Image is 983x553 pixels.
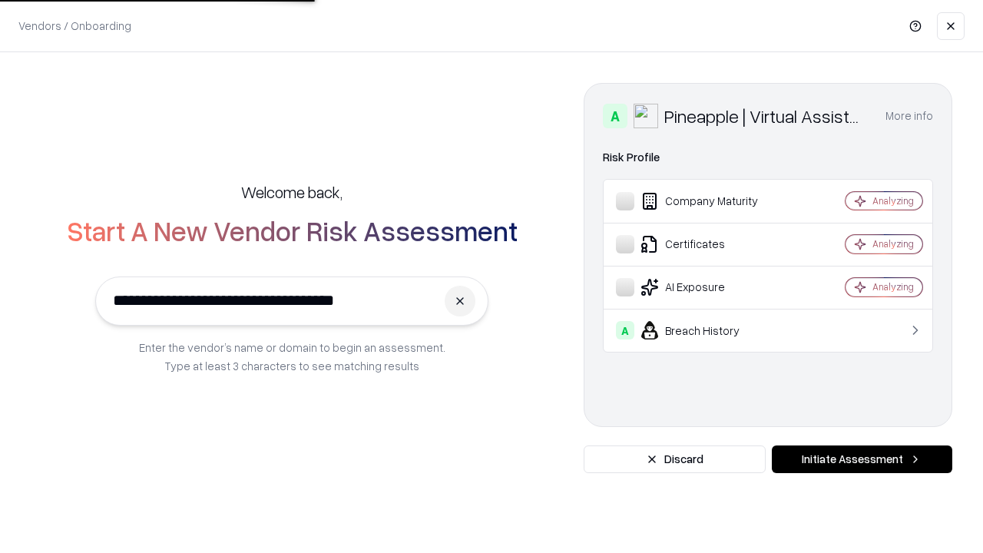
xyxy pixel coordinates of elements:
[18,18,131,34] p: Vendors / Onboarding
[616,321,799,339] div: Breach History
[616,321,634,339] div: A
[616,192,799,210] div: Company Maturity
[872,237,914,250] div: Analyzing
[241,181,343,203] h5: Welcome back,
[772,445,952,473] button: Initiate Assessment
[616,278,799,296] div: AI Exposure
[616,235,799,253] div: Certificates
[603,148,933,167] div: Risk Profile
[872,194,914,207] div: Analyzing
[664,104,867,128] div: Pineapple | Virtual Assistant Agency
[67,215,518,246] h2: Start A New Vendor Risk Assessment
[872,280,914,293] div: Analyzing
[139,338,445,375] p: Enter the vendor’s name or domain to begin an assessment. Type at least 3 characters to see match...
[885,102,933,130] button: More info
[603,104,627,128] div: A
[634,104,658,128] img: Pineapple | Virtual Assistant Agency
[584,445,766,473] button: Discard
